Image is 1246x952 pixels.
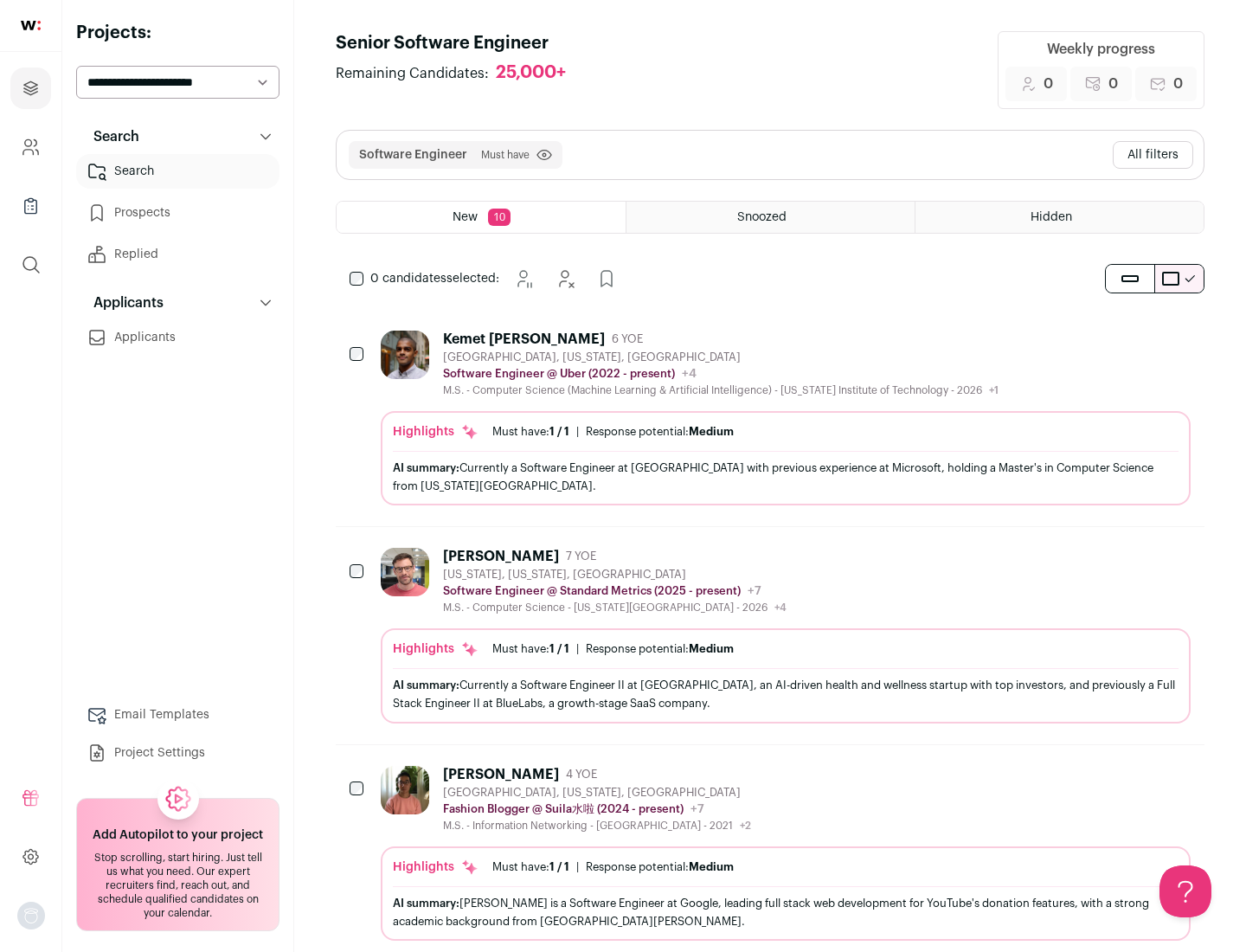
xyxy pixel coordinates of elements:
p: Software Engineer @ Uber (2022 - present) [443,367,675,381]
a: Replied [76,237,279,272]
p: Search [83,126,139,147]
div: Must have: [492,860,569,874]
div: [GEOGRAPHIC_DATA], [US_STATE], [GEOGRAPHIC_DATA] [443,786,751,800]
span: 1 / 1 [549,426,569,437]
div: Must have: [492,425,569,439]
span: +7 [748,585,761,597]
span: Medium [689,861,734,872]
div: M.S. - Information Networking - [GEOGRAPHIC_DATA] - 2021 [443,819,751,833]
img: 927442a7649886f10e33b6150e11c56b26abb7af887a5a1dd4d66526963a6550.jpg [381,331,429,379]
div: Kemet [PERSON_NAME] [443,331,605,348]
div: Must have: [492,642,569,656]
span: New [453,211,478,223]
span: 10 [488,209,511,226]
a: [PERSON_NAME] 4 YOE [GEOGRAPHIC_DATA], [US_STATE], [GEOGRAPHIC_DATA] Fashion Blogger @ Suila水啦 (2... [381,766,1191,941]
button: Applicants [76,286,279,320]
span: 0 [1108,74,1118,94]
span: +1 [989,385,999,396]
button: Add to Prospects [589,261,624,296]
button: Open dropdown [17,902,45,929]
span: 0 [1044,74,1053,94]
p: Applicants [83,293,164,313]
a: [PERSON_NAME] 7 YOE [US_STATE], [US_STATE], [GEOGRAPHIC_DATA] Software Engineer @ Standard Metric... [381,548,1191,723]
span: +7 [690,803,704,815]
span: 0 [1173,74,1183,94]
div: Currently a Software Engineer at [GEOGRAPHIC_DATA] with previous experience at Microsoft, holding... [393,459,1179,495]
span: 4 YOE [566,768,597,782]
span: Remaining Candidates: [336,63,489,84]
span: 1 / 1 [549,861,569,872]
div: M.S. - Computer Science - [US_STATE][GEOGRAPHIC_DATA] - 2026 [443,601,787,614]
span: selected: [370,270,499,287]
a: Prospects [76,196,279,230]
span: +2 [740,820,751,831]
h2: Projects: [76,21,279,45]
div: Weekly progress [1047,39,1155,60]
span: +4 [682,368,697,380]
span: Hidden [1031,211,1072,223]
img: nopic.png [17,902,45,929]
a: Hidden [915,202,1204,233]
a: Kemet [PERSON_NAME] 6 YOE [GEOGRAPHIC_DATA], [US_STATE], [GEOGRAPHIC_DATA] Software Engineer @ Ub... [381,331,1191,505]
ul: | [492,642,734,656]
div: [PERSON_NAME] is a Software Engineer at Google, leading full stack web development for YouTube's ... [393,894,1179,930]
span: AI summary: [393,897,459,909]
h1: Senior Software Engineer [336,31,583,55]
span: Snoozed [737,211,787,223]
span: Must have [481,148,530,162]
h2: Add Autopilot to your project [93,827,263,844]
span: AI summary: [393,462,459,473]
a: Company and ATS Settings [10,126,51,168]
div: [PERSON_NAME] [443,766,559,783]
p: Fashion Blogger @ Suila水啦 (2024 - present) [443,802,684,816]
div: Highlights [393,859,478,876]
a: Search [76,154,279,189]
img: wellfound-shorthand-0d5821cbd27db2630d0214b213865d53afaa358527fdda9d0ea32b1df1b89c2c.svg [21,21,41,30]
a: Applicants [76,320,279,355]
span: 6 YOE [612,332,643,346]
div: Response potential: [586,425,734,439]
ul: | [492,425,734,439]
div: Highlights [393,640,478,658]
span: +4 [774,602,787,613]
div: Currently a Software Engineer II at [GEOGRAPHIC_DATA], an AI-driven health and wellness startup w... [393,676,1179,712]
button: Snooze [506,261,541,296]
button: Search [76,119,279,154]
div: Stop scrolling, start hiring. Just tell us what you need. Our expert recruiters find, reach out, ... [87,851,268,920]
a: Project Settings [76,736,279,770]
a: Company Lists [10,185,51,227]
button: Software Engineer [359,146,467,164]
a: Add Autopilot to your project Stop scrolling, start hiring. Just tell us what you need. Our exper... [76,798,279,931]
a: Email Templates [76,698,279,732]
img: 92c6d1596c26b24a11d48d3f64f639effaf6bd365bf059bea4cfc008ddd4fb99.jpg [381,548,429,596]
ul: | [492,860,734,874]
img: ebffc8b94a612106133ad1a79c5dcc917f1f343d62299c503ebb759c428adb03.jpg [381,766,429,814]
div: [GEOGRAPHIC_DATA], [US_STATE], [GEOGRAPHIC_DATA] [443,351,999,364]
span: Medium [689,643,734,654]
button: Hide [548,261,582,296]
button: All filters [1113,141,1193,169]
div: M.S. - Computer Science (Machine Learning & Artificial Intelligence) - [US_STATE] Institute of Te... [443,383,999,397]
p: Software Engineer @ Standard Metrics (2025 - present) [443,584,741,598]
div: Response potential: [586,860,734,874]
div: Response potential: [586,642,734,656]
a: Projects [10,68,51,109]
span: 0 candidates [370,273,446,285]
span: 1 / 1 [549,643,569,654]
div: [US_STATE], [US_STATE], [GEOGRAPHIC_DATA] [443,568,787,582]
div: [PERSON_NAME] [443,548,559,565]
iframe: Help Scout Beacon - Open [1159,865,1211,917]
span: 7 YOE [566,550,596,563]
div: 25,000+ [496,62,566,84]
span: Medium [689,426,734,437]
a: Snoozed [626,202,915,233]
span: AI summary: [393,679,459,691]
div: Highlights [393,423,478,441]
